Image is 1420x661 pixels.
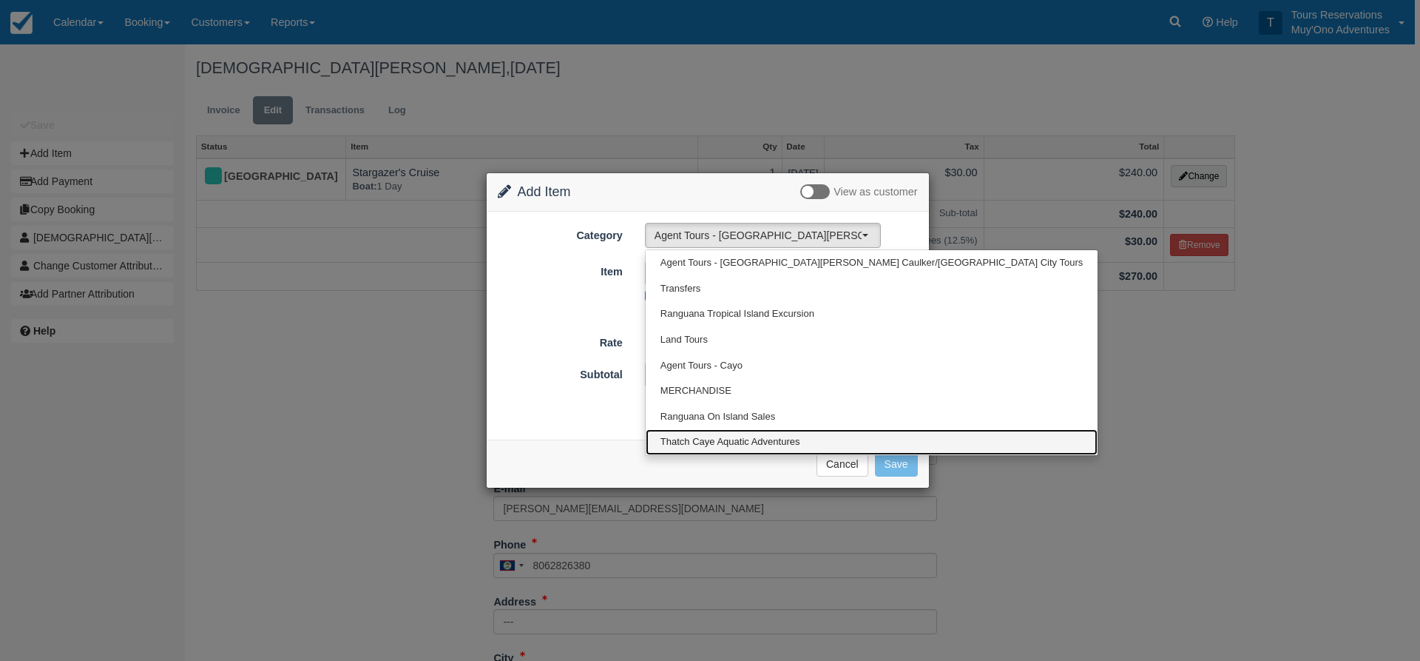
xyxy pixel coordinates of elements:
[487,362,634,383] label: Subtotal
[660,307,814,321] span: Ranguana Tropical Island Excursion
[834,187,917,198] span: View as customer
[816,452,868,477] button: Cancel
[660,359,743,373] span: Agent Tours - Cayo
[660,384,731,398] span: MERCHANDISE
[875,452,918,477] button: Save
[660,333,708,347] span: Land Tours
[487,330,634,351] label: Rate
[655,228,862,243] span: Agent Tours - [GEOGRAPHIC_DATA][PERSON_NAME] Caulker/[GEOGRAPHIC_DATA] City Tours
[518,184,571,199] span: Add Item
[660,282,700,296] span: Transfers
[660,410,775,424] span: Ranguana On Island Sales
[660,256,1083,270] span: Agent Tours - [GEOGRAPHIC_DATA][PERSON_NAME] Caulker/[GEOGRAPHIC_DATA] City Tours
[487,223,634,244] label: Category
[660,435,800,449] span: Thatch Caye Aquatic Adventures
[487,259,634,280] label: Item
[645,223,881,248] button: Agent Tours - [GEOGRAPHIC_DATA][PERSON_NAME] Caulker/[GEOGRAPHIC_DATA] City Tours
